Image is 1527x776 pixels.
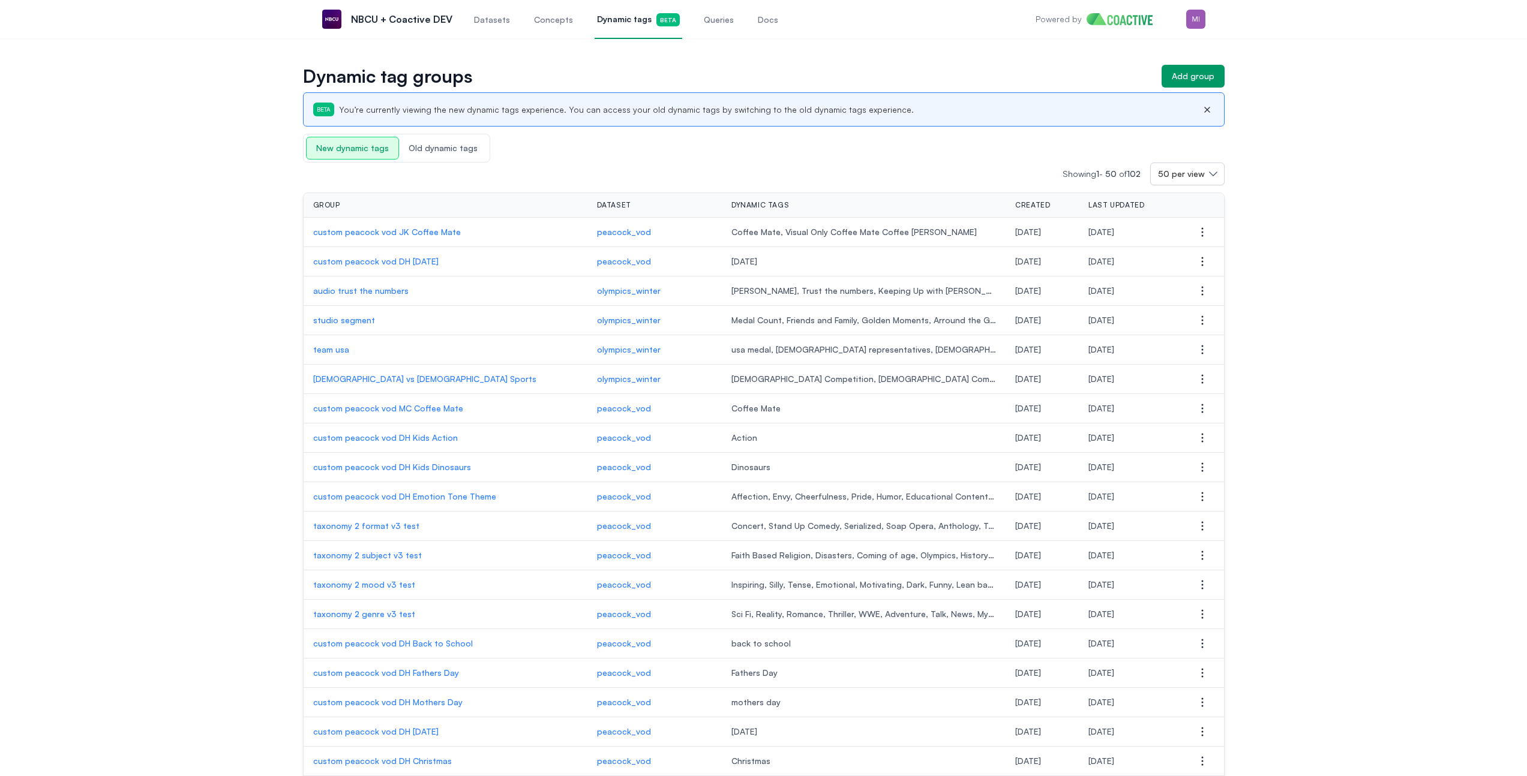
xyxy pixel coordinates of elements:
[1105,169,1117,179] span: 50
[313,344,578,356] a: team usa
[313,103,334,116] span: Beta
[1088,256,1114,266] span: Monday, August 11, 2025 at 10:42:12 AM PDT
[474,14,510,26] span: Datasets
[731,726,996,738] span: [DATE]
[1015,726,1041,736] span: Wednesday, July 30, 2025 at 11:01:46 AM PDT
[322,10,341,29] img: NBCU + Coactive DEV
[1150,163,1225,185] button: 50 per view
[704,14,734,26] span: Queries
[731,549,996,561] span: Faith Based Religion, Disasters, Coming of age, Olympics, History Biography, Crime, Espionage, So...
[1015,521,1041,531] span: Friday, August 1, 2025 at 9:47:38 AM PDT
[1088,521,1114,531] span: Friday, August 1, 2025 at 9:47:38 AM PDT
[313,549,578,561] p: taxonomy 2 subject v3 test
[597,608,712,620] a: peacock_vod
[1015,462,1041,472] span: Tuesday, August 5, 2025 at 10:16:47 AM PDT
[1036,13,1082,25] p: Powered by
[313,255,578,267] a: custom peacock vod DH [DATE]
[313,226,578,238] a: custom peacock vod JK Coffee Mate
[1088,432,1114,443] span: Tuesday, August 5, 2025 at 10:17:21 AM PDT
[597,373,712,385] p: olympics_winter
[1015,200,1050,210] span: Created
[399,137,487,159] span: Old dynamic tags
[597,667,712,679] a: peacock_vod
[306,142,399,154] a: New dynamic tags
[597,696,712,708] p: peacock_vod
[597,402,712,414] a: peacock_vod
[731,255,996,267] span: [DATE]
[313,491,578,503] a: custom peacock vod DH Emotion Tone Theme
[1096,169,1099,179] span: 1
[597,491,712,503] p: peacock_vod
[1172,70,1214,82] div: Add group
[1088,200,1144,210] span: Last updated
[597,432,712,444] p: peacock_vod
[731,608,996,620] span: Sci Fi, Reality, Romance, Thriller, WWE, Adventure, Talk, News, Mystery, Fantasy, Western, Docume...
[1162,65,1225,88] button: Add group
[597,520,712,532] a: peacock_vod
[313,520,578,532] p: taxonomy 2 format v3 test
[597,226,712,238] p: peacock_vod
[313,667,578,679] a: custom peacock vod DH Fathers Day
[1088,462,1114,472] span: Tuesday, August 5, 2025 at 10:16:47 AM PDT
[306,137,399,160] span: New dynamic tags
[1015,638,1041,648] span: Wednesday, July 30, 2025 at 11:03:05 AM PDT
[597,255,712,267] p: peacock_vod
[1088,726,1114,736] span: Wednesday, July 30, 2025 at 11:01:46 AM PDT
[313,726,578,738] a: custom peacock vod DH [DATE]
[313,461,578,473] a: custom peacock vod DH Kids Dinosaurs
[1015,315,1041,325] span: Thursday, August 7, 2025 at 7:42:43 AM PDT
[1127,169,1141,179] span: 102
[731,667,996,679] span: Fathers Day
[313,285,578,297] a: audio trust the numbers
[1088,609,1114,619] span: Thursday, July 31, 2025 at 2:39:09 PM PDT
[534,14,573,26] span: Concepts
[731,579,996,591] span: Inspiring, Silly, Tense, Emotional, Motivating, Dark, Funny, Lean back, Energetic, Intimate, Chil...
[313,579,578,591] a: taxonomy 2 mood v3 test
[597,200,631,210] span: Dataset
[1015,403,1041,413] span: Wednesday, August 6, 2025 at 5:43:38 AM PDT
[731,637,996,649] span: back to school
[313,755,578,767] a: custom peacock vod DH Christmas
[1088,491,1114,501] span: Tuesday, August 5, 2025 at 6:51:29 AM PDT
[597,461,712,473] a: peacock_vod
[1015,697,1041,707] span: Wednesday, July 30, 2025 at 11:02:18 AM PDT
[1088,667,1114,678] span: Wednesday, July 30, 2025 at 11:02:39 AM PDT
[313,402,578,414] a: custom peacock vod MC Coffee Mate
[731,696,996,708] span: mothers day
[1015,374,1041,384] span: Thursday, August 7, 2025 at 6:26:09 AM PDT
[656,13,680,26] span: Beta
[313,432,578,444] a: custom peacock vod DH Kids Action
[1015,285,1041,296] span: Thursday, August 7, 2025 at 9:49:12 AM PDT
[313,200,340,210] span: Group
[1088,227,1114,237] span: Monday, August 11, 2025 at 11:08:21 AM PDT
[597,755,712,767] a: peacock_vod
[597,13,680,26] span: Dynamic tags
[597,344,712,356] a: olympics_winter
[731,520,996,532] span: Concert, Stand Up Comedy, Serialized, Soap Opera, Anthology, Telenovela, Procedural, Late Night, ...
[303,68,1152,85] h1: Dynamic tag groups
[1088,374,1114,384] span: Thursday, August 7, 2025 at 6:26:09 AM PDT
[1015,344,1041,354] span: Thursday, August 7, 2025 at 7:36:00 AM PDT
[313,696,578,708] p: custom peacock vod DH Mothers Day
[1015,432,1041,443] span: Tuesday, August 5, 2025 at 10:17:21 AM PDT
[1088,403,1114,413] span: Wednesday, August 6, 2025 at 5:43:38 AM PDT
[597,285,712,297] a: olympics_winter
[1015,227,1041,237] span: Monday, August 11, 2025 at 11:08:21 AM PDT
[731,461,996,473] span: Dinosaurs
[597,314,712,326] a: olympics_winter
